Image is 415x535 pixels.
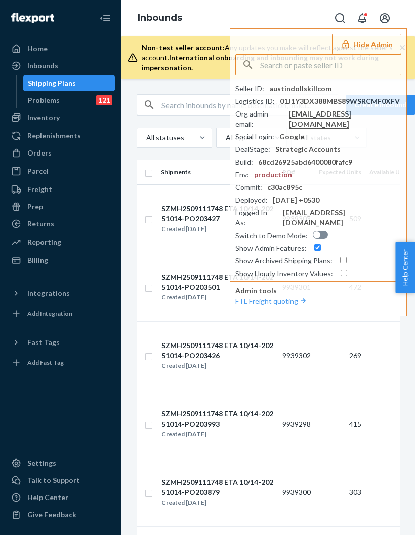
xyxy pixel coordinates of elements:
input: All types [225,133,226,143]
td: 9939300 [278,458,315,526]
a: Replenishments [6,128,115,144]
div: 01J1Y3DX388MBS89WSRCMF0XFV [280,96,400,106]
a: Returns [6,216,115,232]
a: Freight [6,181,115,198]
a: Orders [6,145,115,161]
a: Billing [6,252,115,269]
div: Add Integration [27,309,72,318]
button: Open account menu [375,8,395,28]
span: 415 [349,419,361,428]
div: Inventory [27,112,60,123]
div: Talk to Support [27,475,80,485]
div: Org admin email : [235,109,284,129]
ol: breadcrumbs [130,4,190,33]
div: Prep [27,202,43,212]
div: Logistics ID : [235,96,275,106]
div: Orders [27,148,52,158]
div: Created [DATE] [161,224,274,234]
a: Prep [6,199,115,215]
span: 269 [349,351,361,360]
a: Parcel [6,163,115,179]
a: Problems121 [23,92,116,108]
button: Hide Admin [332,34,401,54]
div: Created [DATE] [161,292,274,302]
div: Strategic Accounts [275,144,341,155]
div: Add Fast Tag [27,358,64,367]
div: Created [DATE] [161,498,274,508]
div: Deployed : [235,195,268,205]
div: SZMH2509111748 ETA 10/14-20251014-PO203426 [161,340,274,361]
div: Give Feedback [27,510,76,520]
span: 303 [349,488,361,496]
div: SZMH2509111748 ETA 10/14-20251014-PO203879 [161,477,274,498]
div: 68cd26925abd6400080fafc9 [258,157,352,167]
div: Replenishments [27,131,81,141]
div: Home [27,44,48,54]
input: Search or paste seller ID [260,55,401,75]
div: Commit : [235,182,262,193]
div: Parcel [27,166,49,176]
div: Google [279,132,304,142]
div: Created [DATE] [161,429,274,439]
button: Give Feedback [6,507,115,523]
div: Env : [235,170,249,180]
div: Inbounds [27,61,58,71]
div: Show Archived Shipping Plans : [235,256,333,266]
a: Add Fast Tag [6,355,115,371]
a: Home [6,41,115,57]
button: Help Center [395,242,415,293]
div: Show Hourly Inventory Values : [235,269,333,279]
a: Inbounds [138,12,182,23]
input: All statuses [145,133,146,143]
a: FTL Freight quoting [235,297,308,305]
div: Freight [27,184,52,195]
a: Help Center [6,489,115,506]
div: austindollskillcom [269,84,331,94]
div: 121 [96,95,112,105]
button: Integrations [6,285,115,301]
a: Add Integration [6,305,115,322]
div: Help Center [27,492,68,503]
div: Show Admin Features : [235,243,307,253]
a: Inbounds [6,58,115,74]
div: SZMH2509111748 ETA 10/14-20251014-PO203427 [161,204,274,224]
div: Seller ID : [235,84,264,94]
div: Reporting [27,237,61,247]
a: Shipping Plans [23,75,116,91]
div: Problems [28,95,60,105]
div: Social Login : [235,132,274,142]
div: Shipping Plans [28,78,76,88]
a: Settings [6,455,115,471]
p: Admin tools [235,286,401,296]
td: 9939302 [278,321,315,390]
a: Talk to Support [6,472,115,488]
span: Non-test seller account: [142,43,225,52]
a: Inventory [6,109,115,126]
button: Open Search Box [330,8,350,28]
div: Returns [27,219,54,229]
button: Fast Tags [6,334,115,351]
div: production [254,170,292,180]
div: Any updates you make will reflect against the seller's account. [142,43,399,73]
th: Shipments [157,160,278,184]
div: [DATE] +0530 [273,195,319,205]
input: Search inbounds by name, destination, msku... [161,95,338,115]
div: Logged In As : [235,208,278,228]
div: c30ac895c [267,182,302,193]
img: Flexport logo [11,13,54,23]
div: DealStage : [235,144,270,155]
div: Build : [235,157,253,167]
div: Integrations [27,288,70,298]
a: Reporting [6,234,115,250]
button: Close Navigation [95,8,115,28]
div: Fast Tags [27,337,60,348]
div: Settings [27,458,56,468]
div: Created [DATE] [161,361,274,371]
div: Switch to Demo Mode : [235,231,308,241]
div: SZMH2509111748 ETA 10/14-20251014-PO203993 [161,409,274,429]
div: SZMH2509111748 ETA 10/14-20251014-PO203501 [161,272,274,292]
div: Billing [27,255,48,265]
td: 9939298 [278,390,315,458]
button: Open notifications [352,8,372,28]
